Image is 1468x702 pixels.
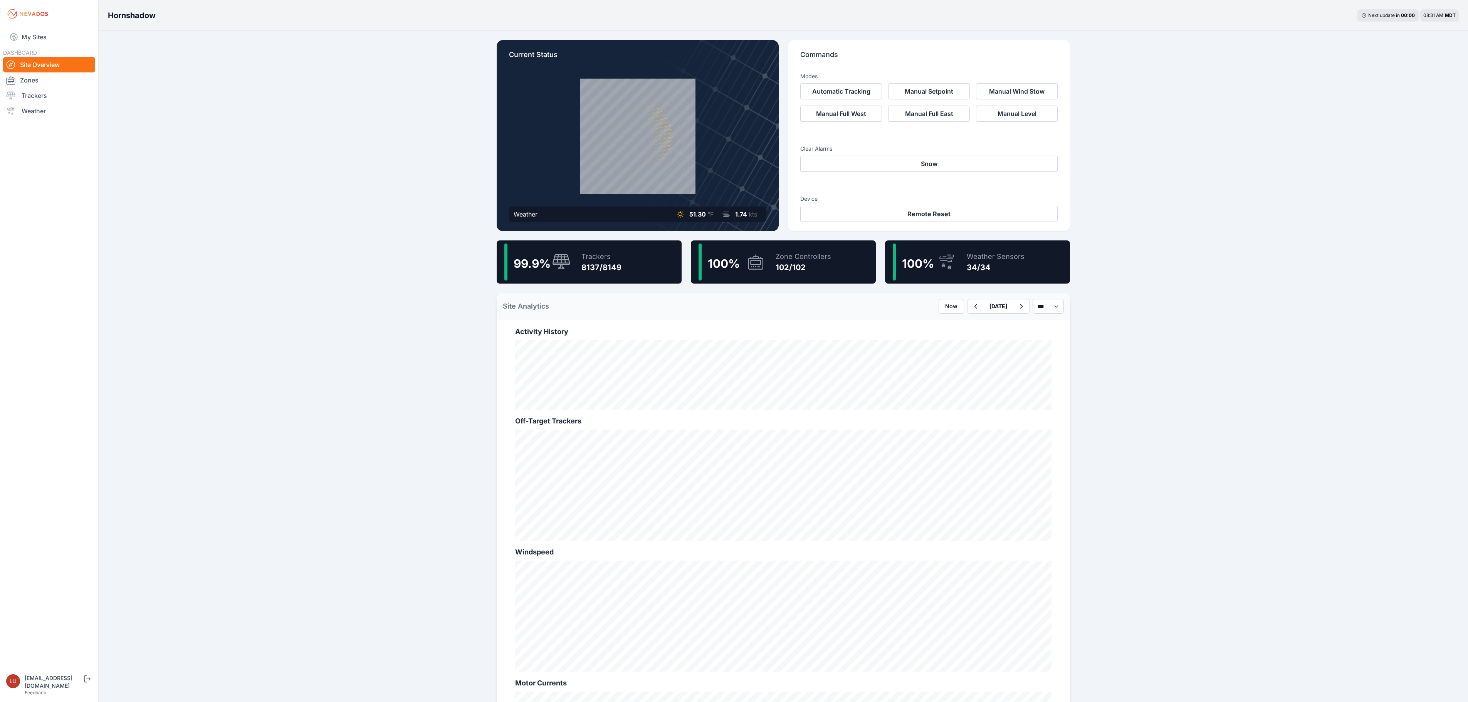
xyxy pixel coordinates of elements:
[6,674,20,688] img: luke.beaumont@nevados.solar
[967,251,1025,262] div: Weather Sensors
[902,257,934,270] span: 100 %
[885,240,1070,284] a: 100%Weather Sensors34/34
[800,195,1058,203] h3: Device
[509,49,766,66] p: Current Status
[708,257,740,270] span: 100 %
[976,83,1058,99] button: Manual Wind Stow
[800,206,1058,222] button: Remote Reset
[800,156,1058,172] button: Snow
[515,547,1051,558] h2: Windspeed
[776,251,831,262] div: Zone Controllers
[3,72,95,88] a: Zones
[497,240,682,284] a: 99.9%Trackers8137/8149
[976,106,1058,122] button: Manual Level
[581,262,621,273] div: 8137/8149
[3,57,95,72] a: Site Overview
[503,301,549,312] h2: Site Analytics
[514,210,537,219] div: Weather
[749,210,757,218] span: kts
[800,72,818,80] h3: Modes
[689,210,706,218] span: 51.30
[888,106,970,122] button: Manual Full East
[800,83,882,99] button: Automatic Tracking
[25,674,82,690] div: [EMAIL_ADDRESS][DOMAIN_NAME]
[108,5,156,25] nav: Breadcrumb
[25,690,46,695] a: Feedback
[108,10,156,21] h3: Hornshadow
[514,257,551,270] span: 99.9 %
[967,262,1025,273] div: 34/34
[1401,12,1415,18] div: 00 : 00
[3,103,95,119] a: Weather
[735,210,747,218] span: 1.74
[3,49,37,56] span: DASHBOARD
[6,8,49,20] img: Nevados
[3,28,95,46] a: My Sites
[1423,12,1443,18] span: 08:31 AM
[515,326,1051,337] h2: Activity History
[888,83,970,99] button: Manual Setpoint
[776,262,831,273] div: 102/102
[3,88,95,103] a: Trackers
[800,106,882,122] button: Manual Full West
[1445,12,1456,18] span: MDT
[515,678,1051,689] h2: Motor Currents
[939,299,964,314] button: Now
[515,416,1051,427] h2: Off-Target Trackers
[691,240,876,284] a: 100%Zone Controllers102/102
[800,49,1058,66] p: Commands
[800,145,1058,153] h3: Clear Alarms
[1368,12,1400,18] span: Next update in
[581,251,621,262] div: Trackers
[983,299,1013,313] button: [DATE]
[707,210,714,218] span: °F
